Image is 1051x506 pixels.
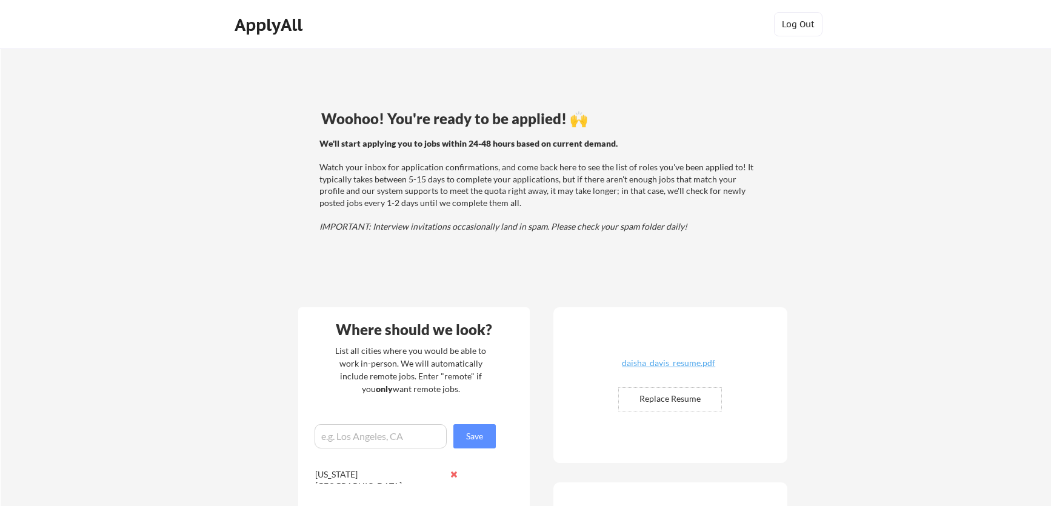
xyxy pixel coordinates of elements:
a: daisha_davis_resume.pdf [596,359,741,378]
strong: only [376,384,393,394]
button: Save [453,424,496,448]
div: daisha_davis_resume.pdf [596,359,741,367]
button: Log Out [774,12,822,36]
div: Watch your inbox for application confirmations, and come back here to see the list of roles you'v... [319,138,756,233]
input: e.g. Los Angeles, CA [315,424,447,448]
strong: We'll start applying you to jobs within 24-48 hours based on current demand. [319,138,618,148]
div: List all cities where you would be able to work in-person. We will automatically include remote j... [327,344,494,395]
div: Where should we look? [301,322,527,337]
div: ApplyAll [235,15,306,35]
em: IMPORTANT: Interview invitations occasionally land in spam. Please check your spam folder daily! [319,221,687,231]
div: Woohoo! You're ready to be applied! 🙌 [321,112,758,126]
div: [US_STATE][GEOGRAPHIC_DATA], [GEOGRAPHIC_DATA] [315,468,443,504]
